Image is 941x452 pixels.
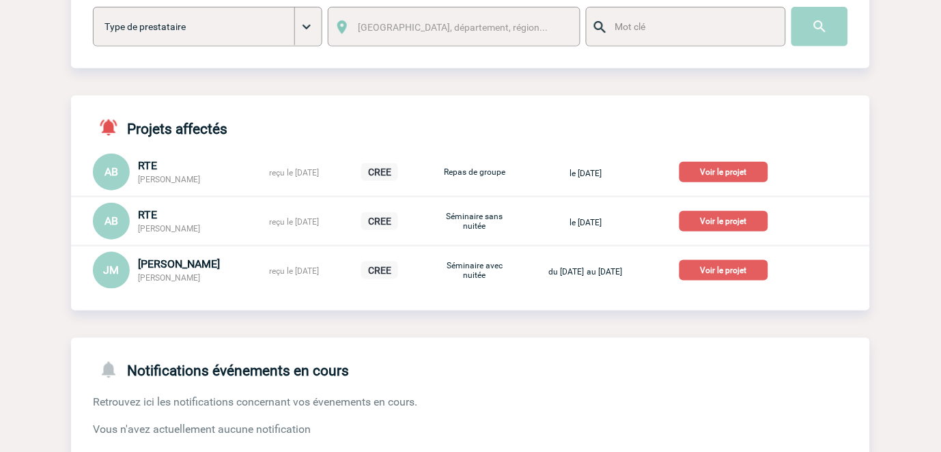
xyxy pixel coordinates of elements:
span: reçu le [DATE] [269,266,319,276]
span: reçu le [DATE] [269,217,319,227]
p: Voir le projet [679,260,768,281]
span: [PERSON_NAME] [138,175,200,184]
span: [GEOGRAPHIC_DATA], département, région... [359,22,548,33]
span: le [DATE] [570,169,602,178]
img: notifications-active-24-px-r.png [98,117,127,137]
span: [PERSON_NAME] [138,224,200,234]
p: Repas de groupe [440,167,509,177]
input: Mot clé [611,18,773,36]
span: [PERSON_NAME] [138,273,200,283]
span: du [DATE] [549,267,585,277]
span: JM [104,264,120,277]
h4: Projets affectés [93,117,227,137]
a: Voir le projet [679,263,774,276]
p: Voir le projet [679,162,768,182]
p: Voir le projet [679,211,768,231]
p: CREE [361,212,398,230]
h4: Notifications événements en cours [93,360,349,380]
img: notifications-24-px-g.png [98,360,127,380]
p: Séminaire avec nuitée [440,261,509,280]
a: Voir le projet [679,214,774,227]
span: reçu le [DATE] [269,168,319,178]
span: au [DATE] [587,267,623,277]
p: CREE [361,163,398,181]
a: Voir le projet [679,165,774,178]
span: RTE [138,159,157,172]
span: Retrouvez ici les notifications concernant vos évenements en cours. [93,396,417,409]
input: Submit [791,7,848,46]
span: le [DATE] [570,218,602,227]
span: AB [104,165,118,178]
p: Séminaire sans nuitée [440,212,509,231]
span: RTE [138,208,157,221]
span: Vous n'avez actuellement aucune notification [93,423,311,436]
span: AB [104,214,118,227]
p: CREE [361,262,398,279]
span: [PERSON_NAME] [138,257,220,270]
